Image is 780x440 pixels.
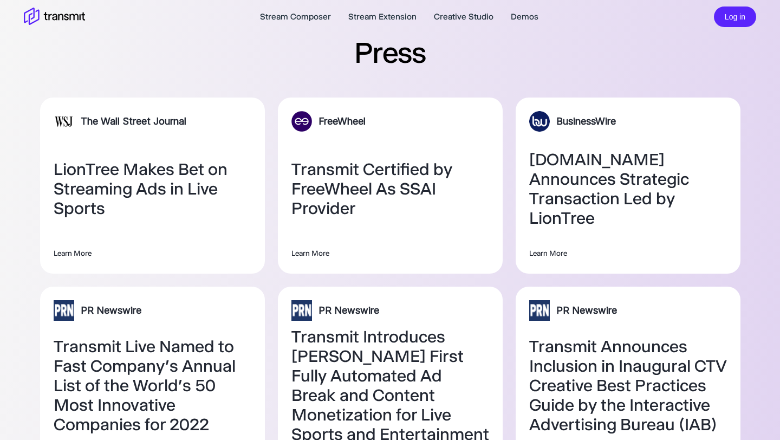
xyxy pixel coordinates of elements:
[348,10,417,23] a: Stream Extension
[54,337,251,435] a: Transmit Live Named to Fast Company's Annual List of the World's 50 Most Innovative Companies for...
[556,303,617,318] div: PR Newswire
[529,150,727,228] a: [DOMAIN_NAME] Announces Strategic Transaction Led by LionTree
[714,11,756,21] a: Log in
[54,111,74,132] img: LionTree Makes Bet on Streaming Ads in Live Sports
[354,34,426,72] h2: Press
[529,300,550,321] img: Transmit Announces Inclusion in Inaugural CTV Creative Best Practices Guide by the Interactive Ad...
[318,114,366,128] div: FreeWheel
[529,111,550,132] img: Transmit.Live Announces Strategic Transaction Led by LionTree
[529,246,727,260] a: Learn More
[81,303,141,318] div: PR Newswire
[291,246,489,260] a: Learn More
[291,300,312,321] img: Transmit Introduces OTT's First Fully Automated Ad Break and Content Monetization for Live Sports...
[529,337,727,435] a: Transmit Announces Inclusion in Inaugural CTV Creative Best Practices Guide by the Interactive Ad...
[714,7,756,28] button: Log in
[556,114,616,128] div: BusinessWire
[318,303,379,318] div: PR Newswire
[81,114,186,128] div: The Wall Street Journal
[54,246,251,260] a: Learn More
[260,10,331,23] a: Stream Composer
[291,160,489,218] a: Transmit Certified by FreeWheel As SSAI Provider
[54,160,251,218] a: LionTree Makes Bet on Streaming Ads in Live Sports
[434,10,493,23] a: Creative Studio
[511,10,538,23] a: Demos
[54,300,74,321] img: Transmit Live Named to Fast Company's Annual List of the World's 50 Most Innovative Companies for...
[291,111,312,132] img: Transmit Certified by FreeWheel As SSAI Provider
